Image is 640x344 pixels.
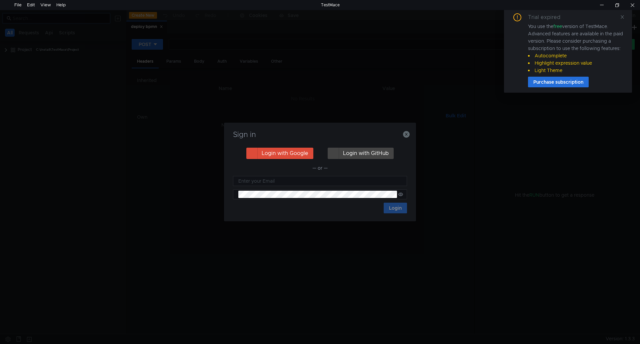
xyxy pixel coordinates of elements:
li: Light Theme [528,67,624,74]
li: Highlight expression value [528,59,624,67]
button: Purchase subscription [528,77,589,87]
h3: Sign in [232,131,408,139]
div: Trial expired [528,13,568,21]
button: Login with GitHub [328,148,394,159]
li: Autocomplete [528,52,624,59]
span: free [553,23,562,29]
button: Login with Google [246,148,313,159]
input: Enter your Email [238,177,403,185]
div: — or — [233,164,407,172]
div: You use the version of TestMace. Advanced features are available in the paid version. Please cons... [528,23,624,74]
